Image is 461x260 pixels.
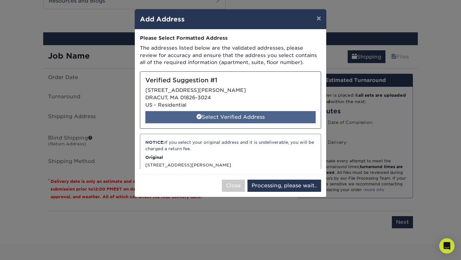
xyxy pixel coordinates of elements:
[140,14,321,24] h4: Add Address
[145,111,316,123] div: Select Verified Address
[140,35,321,42] div: Please Select Formatted Address
[439,238,455,254] div: Open Intercom Messenger
[140,134,321,200] div: [STREET_ADDRESS][PERSON_NAME] Dracut, MA 01826 US
[145,140,165,145] strong: NOTICE:
[145,77,316,84] h5: Verified Suggestion #1
[140,71,321,129] div: [STREET_ADDRESS][PERSON_NAME] DRACUT, MA 01826-3024 US - Residential
[222,180,245,192] button: Close
[145,139,316,152] div: If you select your original address and it is undeliverable, you will be charged a return fee.
[311,9,326,27] button: ×
[140,45,321,66] p: The addresses listed below are the validated addresses, please review for accuracy and ensure tha...
[145,154,316,160] p: Original
[247,180,321,192] button: Processing, please wait..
